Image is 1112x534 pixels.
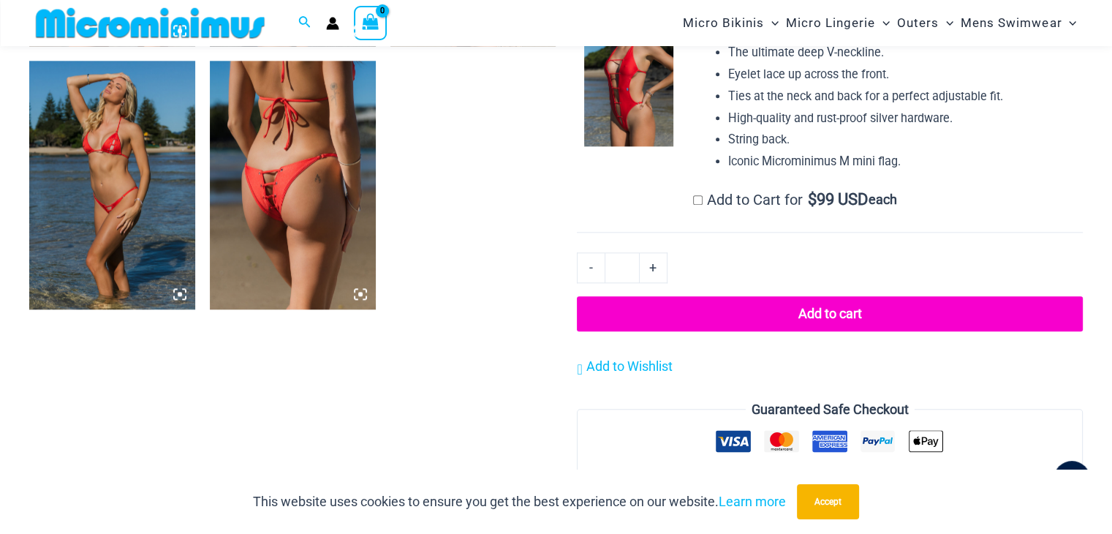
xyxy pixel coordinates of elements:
[210,61,376,309] img: Link Tangello 2031 Cheeky
[679,4,782,42] a: Micro BikinisMenu ToggleMenu Toggle
[354,6,387,40] a: View Shopping Cart, empty
[764,4,779,42] span: Menu Toggle
[897,4,939,42] span: Outers
[786,4,875,42] span: Micro Lingerie
[693,191,898,208] label: Add to Cart for
[782,4,893,42] a: Micro LingerieMenu ToggleMenu Toggle
[29,61,195,309] img: Link Tangello 3070 Tri Top 2031 Cheeky
[728,108,1071,129] li: High-quality and rust-proof silver hardware.
[875,4,890,42] span: Menu Toggle
[683,4,764,42] span: Micro Bikinis
[1062,4,1076,42] span: Menu Toggle
[728,86,1071,108] li: Ties at the neck and back for a perfect adjustable fit.
[939,4,953,42] span: Menu Toggle
[605,252,639,283] input: Product quantity
[30,7,271,40] img: MM SHOP LOGO FLAT
[728,42,1071,64] li: The ultimate deep V-neckline.
[577,356,672,377] a: Add to Wishlist
[586,358,673,374] span: Add to Wishlist
[807,192,867,207] span: 99 USD
[253,491,786,513] p: This website uses cookies to ensure you get the best experience on our website.
[869,192,897,207] span: each
[577,296,1083,331] button: Add to cart
[728,64,1071,86] li: Eyelet lace up across the front.
[957,4,1080,42] a: Mens SwimwearMenu ToggleMenu Toggle
[961,4,1062,42] span: Mens Swimwear
[677,2,1083,44] nav: Site Navigation
[893,4,957,42] a: OutersMenu ToggleMenu Toggle
[584,12,673,146] img: Link Tangello 8650 One Piece Monokini
[807,190,816,208] span: $
[693,195,703,205] input: Add to Cart for$99 USD each
[326,17,339,30] a: Account icon link
[577,252,605,283] a: -
[640,252,667,283] a: +
[719,494,786,509] a: Learn more
[298,14,311,32] a: Search icon link
[728,151,1071,173] li: Iconic Microminimus M mini flag.
[728,129,1071,151] li: String back.
[797,484,859,519] button: Accept
[746,399,915,421] legend: Guaranteed Safe Checkout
